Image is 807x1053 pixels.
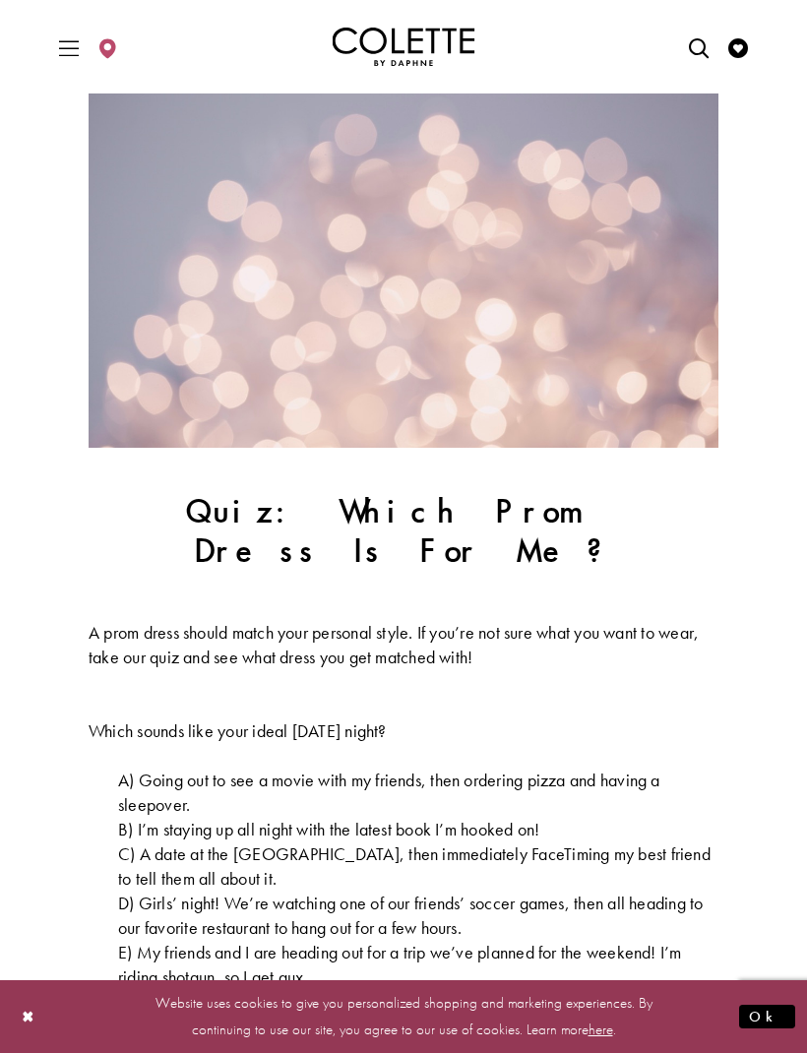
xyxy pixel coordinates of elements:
[589,1020,613,1039] a: here
[89,719,387,742] span: Which sounds like your ideal [DATE] night?
[739,1005,795,1029] button: Submit Dialog
[108,492,699,571] h1: Quiz: Which Prom Dress is For Me?
[89,621,699,668] span: A prom dress should match your personal style. If you’re not sure what you want to wear, take our...
[118,769,660,816] span: A) Going out to see a movie with my friends, then ordering pizza and having a sleepover.
[118,842,711,890] span: C) A date at the [GEOGRAPHIC_DATA], then immediately FaceTiming my best friend to tell them all a...
[12,1000,45,1034] button: Close Dialog
[142,990,665,1043] p: Website uses cookies to give you personalized shopping and marketing experiences. By continuing t...
[118,941,682,988] span: E) My friends and I are heading out for a trip we’ve planned for the weekend! I’m riding shotgun,...
[118,818,540,840] span: B) I’m staying up all night with the latest book I’m hooked on!
[118,892,704,939] span: D) Girls’ night! We’re watching one of our friends’ soccer games, then all heading to our favorit...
